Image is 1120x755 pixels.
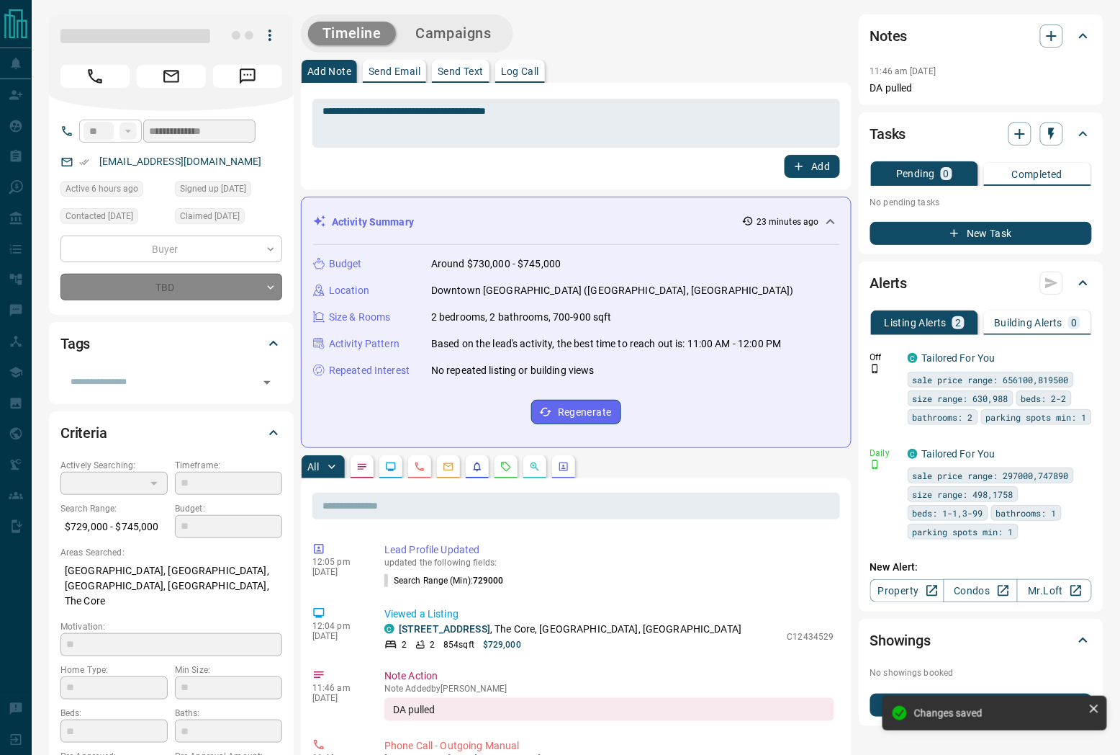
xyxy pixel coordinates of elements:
[384,698,834,721] div: DA pulled
[994,318,1062,328] p: Building Alerts
[175,181,282,201] div: Tue Jun 29 2021
[914,707,1083,719] div: Changes saved
[60,664,168,676] p: Home Type:
[329,310,391,325] p: Size & Rooms
[922,352,995,364] a: Tailored For You
[312,557,363,567] p: 12:05 pm
[870,81,1092,96] p: DA pulled
[213,65,282,88] span: Message
[307,462,319,472] p: All
[60,326,282,361] div: Tags
[986,410,1087,424] span: parking spots min: 1
[955,318,961,328] p: 2
[483,638,521,651] p: $729,000
[870,266,1092,300] div: Alerts
[431,256,561,272] p: Around $730,000 - $745,000
[384,738,834,754] p: Phone Call - Outgoing Manual
[60,707,168,720] p: Beds:
[312,567,363,577] p: [DATE]
[402,22,506,45] button: Campaigns
[1017,579,1091,602] a: Mr.Loft
[529,461,541,473] svg: Opportunities
[870,19,1092,53] div: Notes
[1071,318,1077,328] p: 0
[870,666,1092,679] p: No showings booked
[137,65,206,88] span: Email
[175,208,282,228] div: Fri Oct 10 2025
[913,487,1013,501] span: size range: 498,1758
[60,274,282,300] div: TBD
[175,502,282,515] p: Budget:
[312,693,363,703] p: [DATE]
[60,421,107,444] h2: Criteria
[308,22,396,45] button: Timeline
[870,629,931,652] h2: Showings
[757,215,819,228] p: 23 minutes ago
[908,449,918,459] div: condos.ca
[79,157,89,167] svg: Email Verified
[356,461,368,473] svg: Notes
[60,459,168,472] p: Actively Searching:
[60,236,282,262] div: Buyer
[60,559,282,613] p: [GEOGRAPHIC_DATA], [GEOGRAPHIC_DATA], [GEOGRAPHIC_DATA], [GEOGRAPHIC_DATA], The Core
[431,310,612,325] p: 2 bedrooms, 2 bathrooms, 700-900 sqft
[1021,391,1067,406] span: beds: 2-2
[307,66,351,76] p: Add Note
[922,448,995,460] a: Tailored For You
[870,351,899,364] p: Off
[175,459,282,472] p: Timeframe:
[443,638,474,651] p: 854 sqft
[384,669,834,684] p: Note Action
[66,209,133,223] span: Contacted [DATE]
[531,400,621,424] button: Regenerate
[913,468,1069,483] span: sale price range: 297000,747890
[896,169,935,179] p: Pending
[438,66,484,76] p: Send Text
[996,506,1057,520] span: bathrooms: 1
[384,684,834,694] p: Note Added by [PERSON_NAME]
[385,461,397,473] svg: Lead Browsing Activity
[60,332,90,355] h2: Tags
[384,624,394,634] div: condos.ca
[913,372,1069,387] span: sale price range: 656100,819500
[870,122,906,146] h2: Tasks
[870,460,880,470] svg: Push Notification Only
[329,336,399,352] p: Activity Pattern
[870,694,1092,717] button: New Showing
[60,502,168,515] p: Search Range:
[332,215,414,230] p: Activity Summary
[471,461,483,473] svg: Listing Alerts
[329,363,410,378] p: Repeated Interest
[431,363,595,378] p: No repeated listing or building views
[431,336,782,352] p: Based on the lead's activity, the best time to reach out is: 11:00 AM - 12:00 PM
[870,222,1092,245] button: New Task
[384,607,834,622] p: Viewed a Listing
[908,353,918,363] div: condos.ca
[558,461,569,473] svg: Agent Actions
[501,66,539,76] p: Log Call
[329,283,369,298] p: Location
[913,524,1013,539] span: parking spots min: 1
[870,24,908,48] h2: Notes
[312,631,363,641] p: [DATE]
[384,574,504,587] p: Search Range (Min) :
[913,410,973,424] span: bathrooms: 2
[180,182,246,196] span: Signed up [DATE]
[870,560,1092,575] p: New Alert:
[1012,169,1063,179] p: Completed
[870,364,880,374] svg: Push Notification Only
[60,208,168,228] div: Fri Oct 10 2025
[500,461,512,473] svg: Requests
[369,66,420,76] p: Send Email
[175,707,282,720] p: Baths:
[913,506,983,520] span: beds: 1-1,3-99
[180,209,240,223] span: Claimed [DATE]
[870,66,936,76] p: 11:46 am [DATE]
[384,558,834,568] p: updated the following fields:
[175,664,282,676] p: Min Size:
[312,683,363,693] p: 11:46 am
[870,272,908,295] h2: Alerts
[60,65,130,88] span: Call
[944,579,1018,602] a: Condos
[313,209,839,236] div: Activity Summary23 minutes ago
